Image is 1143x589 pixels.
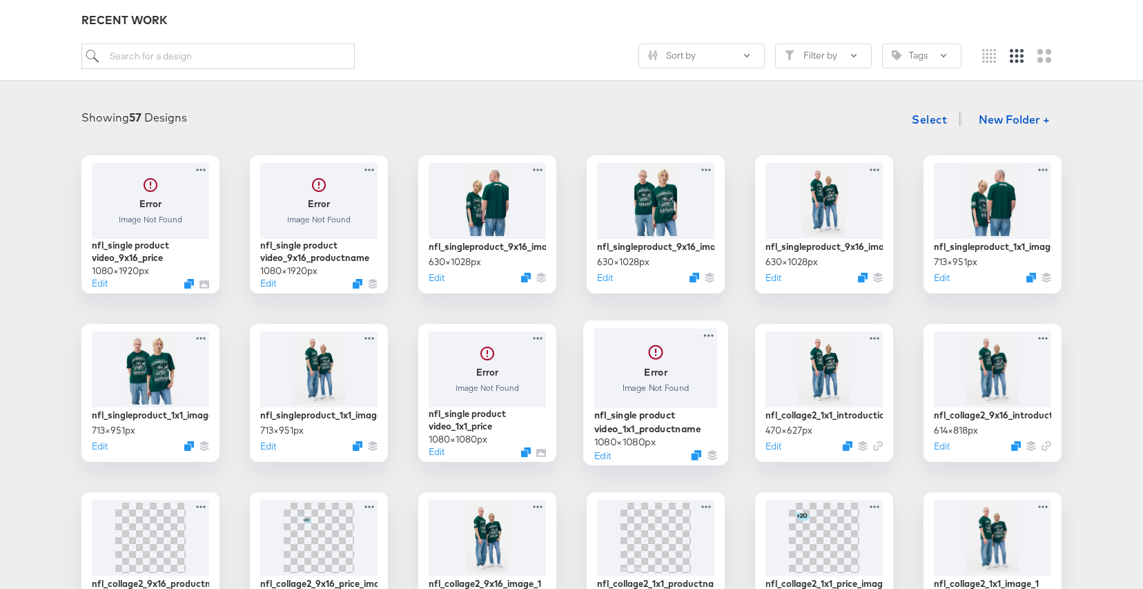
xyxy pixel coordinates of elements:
div: nfl_singleproduct_9x16_image_2 [597,240,714,253]
svg: Duplicate [1011,441,1021,451]
button: Edit [92,277,108,290]
svg: Large grid [1037,49,1051,63]
div: 630 × 1028 px [597,255,649,269]
button: Edit [92,440,108,453]
button: Edit [934,271,950,284]
svg: Link [873,441,883,451]
button: Edit [765,271,781,284]
button: Edit [260,277,276,290]
div: ErrorImage Not Foundnfl_single product video_9x16_productname1080×1920pxEditDuplicate [250,155,388,293]
button: Edit [765,440,781,453]
div: nfl_singleproduct_1x1_image_1713×951pxEditDuplicate [250,324,388,462]
div: nfl_collage2_1x1_introduction_image_1 [765,409,883,422]
svg: Duplicate [184,279,194,289]
svg: Link [1042,441,1051,451]
span: Select [912,110,947,129]
strong: 57 [129,110,141,124]
svg: Duplicate [521,273,531,282]
div: nfl_singleproduct_1x1_image_1 [260,409,378,422]
div: 713 × 951 px [92,424,135,437]
div: 470 × 627 px [765,424,812,437]
div: nfl_singleproduct_1x1_image_3713×951pxEditDuplicate [924,155,1062,293]
div: nfl_single product video_9x16_productname [260,239,378,264]
button: Select [906,106,952,133]
div: 614 × 818 px [934,424,978,437]
svg: Duplicate [184,441,194,451]
div: ErrorImage Not Foundnfl_single product video_1x1_productname1080×1080pxEditDuplicate [583,320,728,465]
div: nfl_collage2_9x16_introduction_image_1614×818pxEditDuplicate [924,324,1062,462]
div: 630 × 1028 px [765,255,818,269]
div: ErrorImage Not Foundnfl_single product video_1x1_price1080×1080pxEditDuplicate [418,324,556,462]
div: nfl_collage2_1x1_introduction_image_1470×627pxEditDuplicate [755,324,893,462]
div: 713 × 951 px [260,424,304,437]
button: Edit [934,440,950,453]
svg: Duplicate [691,450,701,461]
svg: Duplicate [843,441,852,451]
div: nfl_singleproduct_1x1_image_2 [92,409,209,422]
svg: Duplicate [690,273,699,282]
div: 1080 × 1080 px [429,433,487,446]
div: 630 × 1028 px [429,255,481,269]
svg: Sliders [648,50,658,60]
svg: Duplicate [353,279,362,289]
svg: Duplicate [353,441,362,451]
div: 1080 × 1080 px [594,435,656,448]
div: RECENT WORK [81,12,1062,28]
button: Edit [429,271,444,284]
div: nfl_singleproduct_9x16_image_3630×1028pxEditDuplicate [418,155,556,293]
div: nfl_singleproduct_9x16_image_3 [429,240,546,253]
button: Edit [429,445,444,458]
button: Edit [597,271,613,284]
button: FilterFilter by [775,44,872,68]
svg: Medium grid [1010,49,1024,63]
div: nfl_collage2_9x16_introduction_image_1 [934,409,1051,422]
div: 1080 × 1920 px [260,264,317,278]
input: Search for a design [81,44,355,69]
svg: Duplicate [858,273,868,282]
div: Showing Designs [81,110,187,126]
button: SlidersSort by [638,44,765,68]
svg: Filter [785,50,794,60]
button: TagTags [882,44,961,68]
div: nfl_singleproduct_1x1_image_2713×951pxEditDuplicate [81,324,219,462]
div: nfl_single product video_9x16_price [92,239,209,264]
div: nfl_singleproduct_9x16_image_1630×1028pxEditDuplicate [755,155,893,293]
button: Edit [260,440,276,453]
div: nfl_singleproduct_1x1_image_3 [934,240,1051,253]
button: Edit [594,448,611,461]
button: New Folder + [967,108,1062,134]
div: 713 × 951 px [934,255,977,269]
div: nfl_single product video_1x1_productname [594,408,718,435]
div: nfl_single product video_1x1_price [429,407,546,433]
svg: Duplicate [521,447,531,457]
div: ErrorImage Not Foundnfl_single product video_9x16_price1080×1920pxEditDuplicate [81,155,219,293]
div: nfl_singleproduct_9x16_image_1 [765,240,883,253]
div: nfl_singleproduct_9x16_image_2630×1028pxEditDuplicate [587,155,725,293]
svg: Duplicate [1026,273,1036,282]
svg: Tag [892,50,901,60]
div: 1080 × 1920 px [92,264,149,278]
svg: Small grid [982,49,996,63]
